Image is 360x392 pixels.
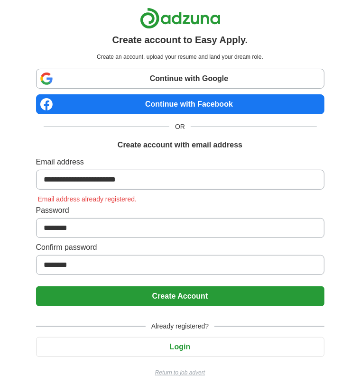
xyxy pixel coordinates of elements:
[36,337,324,357] button: Login
[36,368,324,377] a: Return to job advert
[36,156,324,168] label: Email address
[36,286,324,306] button: Create Account
[140,8,221,29] img: Adzuna logo
[36,343,324,351] a: Login
[146,321,214,331] span: Already registered?
[36,242,324,253] label: Confirm password
[36,69,324,89] a: Continue with Google
[36,94,324,114] a: Continue with Facebook
[36,195,139,203] span: Email address already registered.
[169,122,191,132] span: OR
[118,139,242,151] h1: Create account with email address
[38,53,323,61] p: Create an account, upload your resume and land your dream role.
[112,33,248,47] h1: Create account to Easy Apply.
[36,205,324,216] label: Password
